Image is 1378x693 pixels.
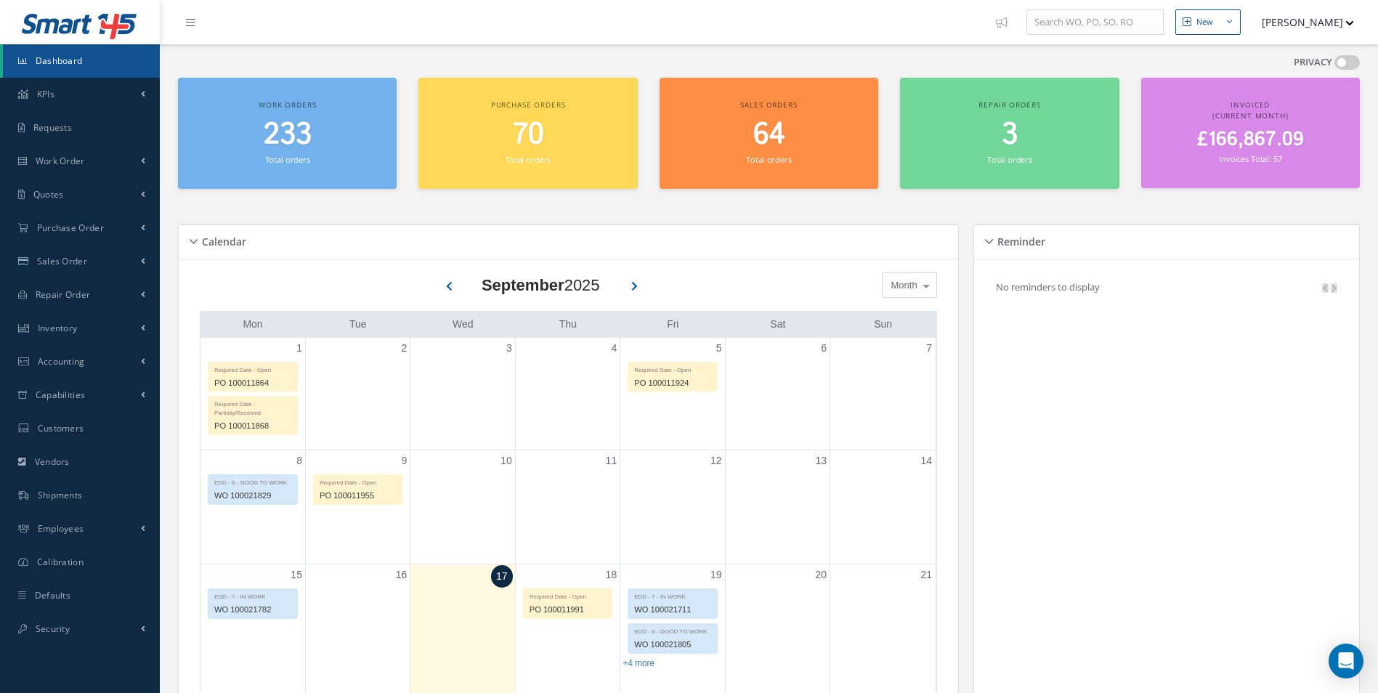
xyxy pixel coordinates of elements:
div: Required Date - Open [524,589,612,601]
td: September 5, 2025 [620,338,725,450]
td: September 6, 2025 [725,338,830,450]
span: Work orders [259,100,316,110]
span: Shipments [38,489,83,501]
div: EDD - 7 - IN WORK [628,589,716,601]
td: September 12, 2025 [620,450,725,564]
a: September 17, 2025 [491,565,513,588]
div: WO 100021829 [208,487,297,504]
div: New [1196,16,1213,28]
span: Inventory [38,322,78,334]
a: Friday [664,315,681,333]
div: EDD - 7 - IN WORK [208,589,297,601]
div: 2025 [482,273,600,297]
a: September 5, 2025 [713,338,725,359]
div: Required Date - Open [314,475,402,487]
a: September 8, 2025 [293,450,305,471]
a: September 12, 2025 [708,450,725,471]
span: Security [36,623,70,635]
input: Search WO, PO, SO, RO [1026,9,1164,36]
div: WO 100021805 [628,636,716,653]
div: PO 100011955 [314,487,402,504]
span: Employees [38,522,84,535]
a: September 3, 2025 [503,338,515,359]
a: September 9, 2025 [399,450,410,471]
a: September 20, 2025 [812,564,830,585]
a: Purchase orders 70 Total orders [418,78,637,189]
div: WO 100021782 [208,601,297,618]
td: September 13, 2025 [725,450,830,564]
div: EDD - 6 - GOOD TO WORK [628,624,716,636]
a: September 11, 2025 [603,450,620,471]
td: September 3, 2025 [410,338,515,450]
span: KPIs [37,88,54,100]
a: Sunday [871,315,895,333]
span: Quotes [33,188,64,200]
a: September 10, 2025 [498,450,515,471]
span: Requests [33,121,72,134]
span: Customers [38,422,84,434]
b: September [482,276,564,294]
span: Repair Order [36,288,91,301]
a: Sales orders 64 Total orders [660,78,878,189]
span: £166,867.09 [1197,126,1304,154]
a: September 14, 2025 [917,450,935,471]
a: Wednesday [450,315,477,333]
td: September 11, 2025 [515,450,620,564]
span: Purchase orders [491,100,566,110]
span: Repair orders [978,100,1040,110]
a: September 21, 2025 [917,564,935,585]
td: September 9, 2025 [305,450,410,564]
a: Saturday [767,315,788,333]
span: Defaults [35,589,70,601]
span: Vendors [35,455,70,468]
a: Thursday [556,315,580,333]
a: September 4, 2025 [608,338,620,359]
div: PO 100011864 [208,375,297,392]
td: September 1, 2025 [200,338,305,450]
a: Repair orders 3 Total orders [900,78,1119,189]
small: Total orders [746,154,791,165]
span: Accounting [38,355,85,368]
a: September 15, 2025 [288,564,305,585]
div: PO 100011868 [208,418,297,434]
button: New [1175,9,1241,35]
span: 233 [264,114,312,155]
span: Work Order [36,155,85,167]
td: September 7, 2025 [830,338,935,450]
button: [PERSON_NAME] [1248,8,1354,36]
a: Show 4 more events [623,658,654,668]
h5: Reminder [993,231,1045,248]
span: 3 [1002,114,1018,155]
td: September 4, 2025 [515,338,620,450]
div: EDD - 6 - GOOD TO WORK [208,475,297,487]
div: Open Intercom Messenger [1329,644,1363,678]
h5: Calendar [198,231,246,248]
div: Required Date - Open [628,362,716,375]
a: Monday [240,315,265,333]
div: PO 100011991 [524,601,612,618]
span: 64 [753,114,785,155]
span: Purchase Order [37,222,104,234]
a: September 13, 2025 [812,450,830,471]
div: WO 100021711 [628,601,716,618]
a: September 18, 2025 [603,564,620,585]
a: September 6, 2025 [818,338,830,359]
a: September 1, 2025 [293,338,305,359]
td: September 8, 2025 [200,450,305,564]
span: (Current Month) [1212,110,1289,121]
span: Dashboard [36,54,83,67]
a: September 19, 2025 [708,564,725,585]
span: Month [888,278,917,293]
small: Total orders [987,154,1032,165]
a: Work orders 233 Total orders [178,78,397,189]
a: September 16, 2025 [393,564,410,585]
a: September 2, 2025 [399,338,410,359]
label: PRIVACY [1294,55,1332,70]
small: Invoices Total: 57 [1219,153,1281,164]
td: September 10, 2025 [410,450,515,564]
td: September 14, 2025 [830,450,935,564]
div: PO 100011924 [628,375,716,392]
span: Sales orders [740,100,797,110]
span: Sales Order [37,255,87,267]
span: 70 [513,114,544,155]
